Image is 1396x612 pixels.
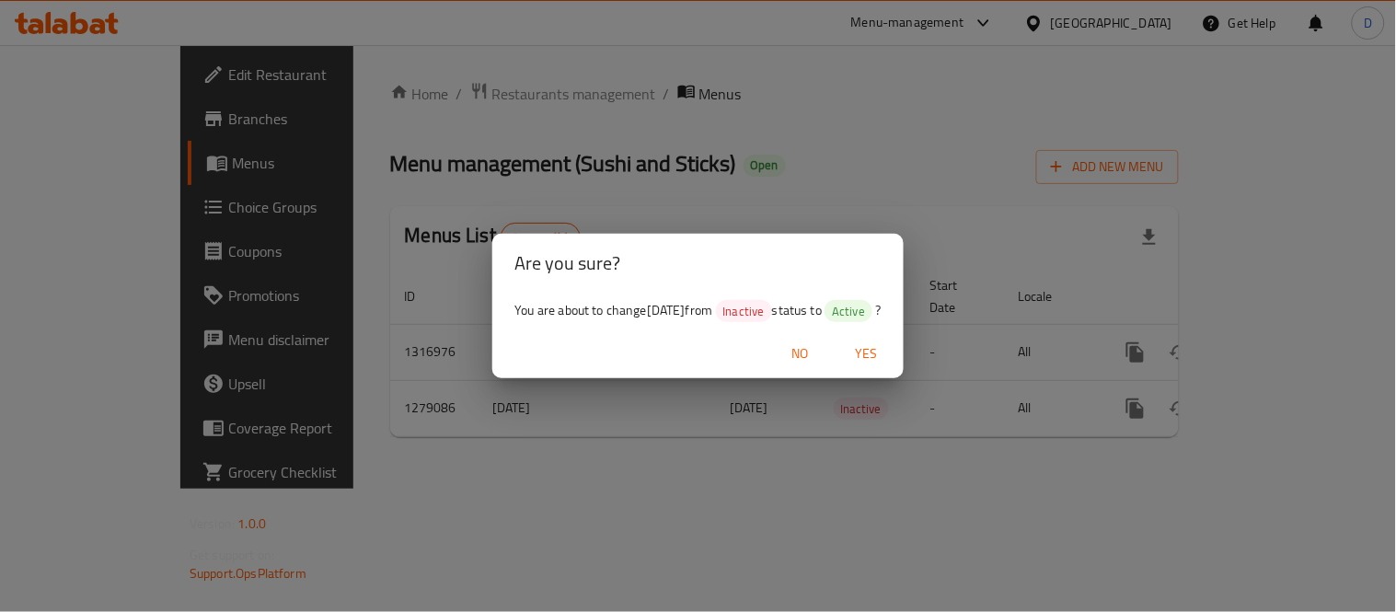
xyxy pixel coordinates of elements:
[779,342,823,365] span: No
[825,303,872,320] span: Active
[845,342,889,365] span: Yes
[825,300,872,322] div: Active
[716,300,772,322] div: Inactive
[514,248,881,278] h2: Are you sure?
[716,303,772,320] span: Inactive
[771,337,830,371] button: No
[837,337,896,371] button: Yes
[514,298,881,322] span: You are about to change [DATE] from status to ?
